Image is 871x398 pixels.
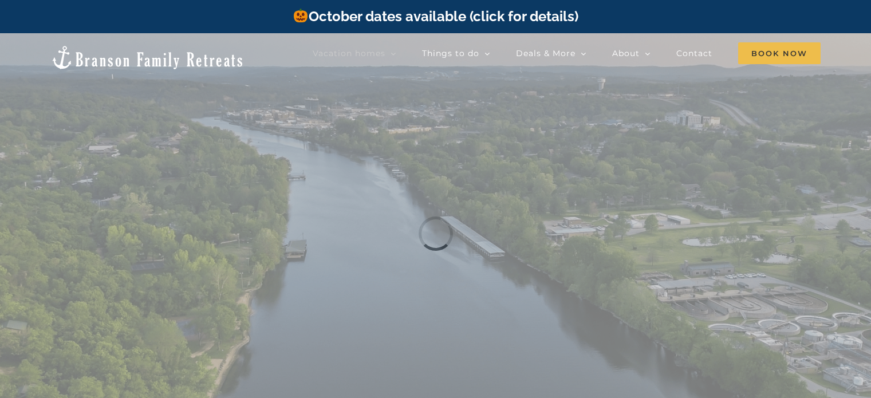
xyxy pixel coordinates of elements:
[738,42,821,64] span: Book Now
[313,42,821,65] nav: Main Menu
[516,49,576,57] span: Deals & More
[294,9,308,22] img: 🎃
[313,49,385,57] span: Vacation homes
[50,45,245,70] img: Branson Family Retreats Logo
[612,42,651,65] a: About
[293,8,578,25] a: October dates available (click for details)
[313,42,396,65] a: Vacation homes
[676,49,712,57] span: Contact
[738,42,821,65] a: Book Now
[612,49,640,57] span: About
[422,42,490,65] a: Things to do
[422,49,479,57] span: Things to do
[676,42,712,65] a: Contact
[516,42,586,65] a: Deals & More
